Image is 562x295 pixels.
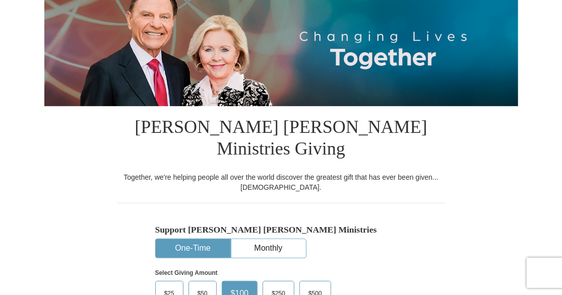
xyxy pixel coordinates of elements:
[155,269,218,276] strong: Select Giving Amount
[155,225,407,235] h5: Support [PERSON_NAME] [PERSON_NAME] Ministries
[156,239,230,258] button: One-Time
[117,172,445,192] div: Together, we're helping people all over the world discover the greatest gift that has ever been g...
[231,239,306,258] button: Monthly
[117,106,445,172] h1: [PERSON_NAME] [PERSON_NAME] Ministries Giving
